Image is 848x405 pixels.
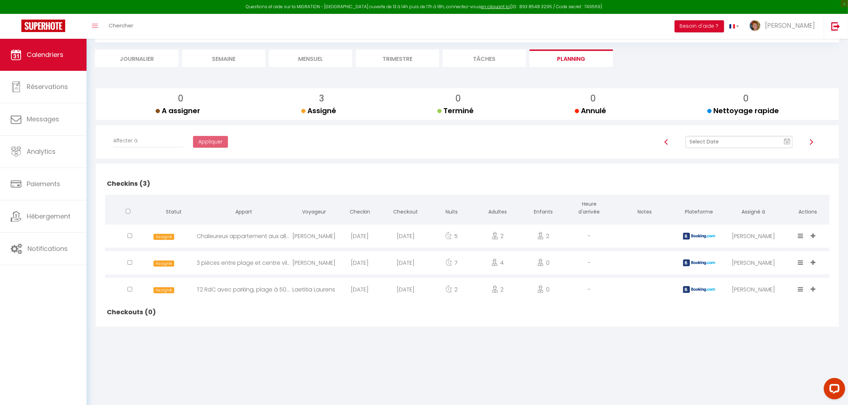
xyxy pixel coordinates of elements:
div: - [566,278,612,301]
div: 0 [520,278,566,301]
div: T2 RdC avec parking, plage à 50m [197,278,291,301]
img: ... [750,20,760,31]
img: arrow-left3.svg [664,139,669,145]
span: Assigné [154,287,174,293]
text: 10 [785,141,789,144]
div: [PERSON_NAME] [721,251,786,274]
span: Messages [27,115,59,123]
div: 2 [474,225,520,248]
p: 0 [713,92,779,105]
div: 7 [428,251,474,274]
div: 5 [428,225,474,248]
a: en cliquant ici [481,4,510,10]
div: 2 [520,225,566,248]
li: Tâches [443,49,526,67]
div: 4 [474,251,520,274]
li: Planning [530,49,613,67]
p: 0 [161,92,200,105]
th: Nuits [428,195,474,223]
span: Assigné [154,234,174,240]
iframe: LiveChat chat widget [818,375,848,405]
span: A assigner [156,106,200,116]
span: Chercher [109,22,133,29]
span: Assigné [154,261,174,267]
img: booking2.png [683,286,715,293]
span: Terminé [437,106,474,116]
div: [PERSON_NAME] [291,251,337,274]
h2: Checkins (3) [105,173,829,195]
span: Nettoyage rapide [707,106,779,116]
th: Actions [786,195,829,223]
th: Notes [612,195,677,223]
div: - [566,225,612,248]
span: Hébergement [27,212,71,221]
div: [DATE] [337,278,383,301]
li: Trimestre [356,49,439,67]
p: 0 [581,92,606,105]
div: 3 pièces entre plage et centre ville [197,251,291,274]
div: [DATE] [337,251,383,274]
th: Adultes [474,195,520,223]
th: Enfants [520,195,566,223]
div: Laetitia Laurens [291,278,337,301]
div: [DATE] [383,278,429,301]
button: Appliquer [193,136,228,148]
button: Besoin d'aide ? [675,20,724,32]
li: Semaine [182,49,265,67]
div: - [566,251,612,274]
div: [PERSON_NAME] [721,225,786,248]
a: Chercher [103,14,139,39]
img: logout [831,22,840,31]
div: Chaleureux appartement aux allures nordiques [197,225,291,248]
li: Mensuel [269,49,352,67]
img: booking2.png [683,233,715,240]
span: Appart [235,208,252,215]
div: [PERSON_NAME] [291,225,337,248]
div: [DATE] [383,225,429,248]
img: booking2.png [683,259,715,266]
li: Journalier [95,49,178,67]
span: Statut [166,208,182,215]
div: [DATE] [383,251,429,274]
div: [DATE] [337,225,383,248]
th: Checkout [383,195,429,223]
div: 2 [428,278,474,301]
span: Calendriers [27,50,63,59]
span: Réservations [27,82,68,91]
p: 0 [443,92,474,105]
div: 0 [520,251,566,274]
th: Plateforme [677,195,721,223]
img: Super Booking [21,20,65,32]
th: Voyageur [291,195,337,223]
input: Select Date [686,136,792,148]
th: Checkin [337,195,383,223]
span: Analytics [27,147,56,156]
a: ... [PERSON_NAME] [744,14,824,39]
img: arrow-right3.svg [808,139,814,145]
div: 2 [474,278,520,301]
div: [PERSON_NAME] [721,278,786,301]
th: Heure d'arrivée [566,195,612,223]
p: 3 [307,92,336,105]
span: Annulé [575,106,606,116]
h2: Checkouts (0) [105,301,829,323]
span: Paiements [27,179,60,188]
span: Assigné [301,106,336,116]
span: [PERSON_NAME] [765,21,815,30]
th: Assigné à [721,195,786,223]
span: Notifications [27,244,68,253]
